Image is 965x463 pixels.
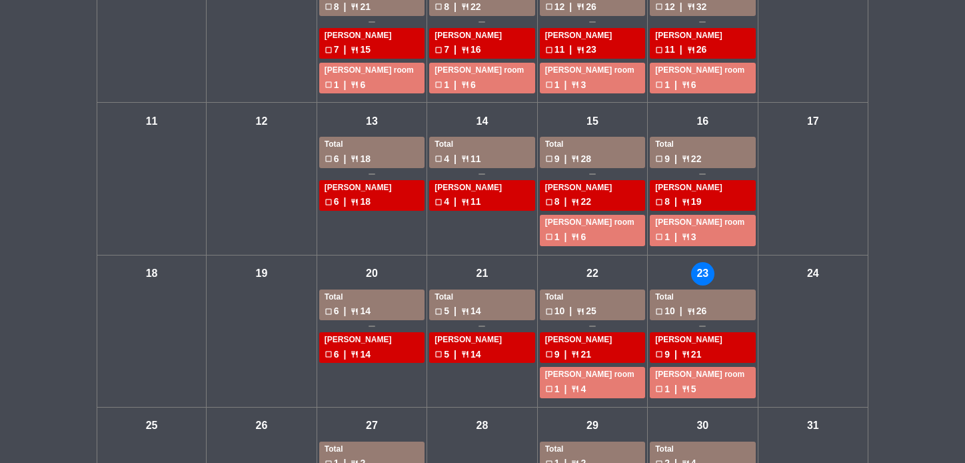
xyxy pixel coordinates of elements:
div: Total [325,291,419,304]
div: 1 6 [545,229,640,245]
span: check_box_outline_blank [545,233,553,241]
span: check_box_outline_blank [655,81,663,89]
div: Total [655,291,750,304]
span: restaurant [571,81,579,89]
div: [PERSON_NAME] [435,334,529,347]
span: check_box_outline_blank [545,3,553,11]
span: | [674,347,677,362]
span: | [564,347,566,362]
span: restaurant [571,350,579,358]
span: check_box_outline_blank [545,46,553,54]
span: restaurant [461,3,469,11]
span: restaurant [571,385,579,393]
span: check_box_outline_blank [545,385,553,393]
div: [PERSON_NAME] [655,181,750,195]
div: 8 22 [545,194,640,209]
div: Total [545,291,640,304]
div: 11 23 [545,42,640,57]
div: 12 [250,109,273,133]
div: 20 [360,262,383,286]
div: 10 26 [655,304,750,319]
div: 10 25 [545,304,640,319]
span: check_box_outline_blank [655,3,663,11]
span: | [454,42,457,57]
span: | [454,194,457,209]
span: check_box_outline_blank [655,385,663,393]
div: [PERSON_NAME] [655,334,750,347]
span: check_box_outline_blank [655,308,663,316]
div: Total [655,138,750,151]
span: restaurant [351,198,359,206]
div: 6 18 [325,194,419,209]
span: | [674,382,677,397]
div: 1 3 [655,229,750,245]
span: check_box_outline_blank [325,350,333,358]
span: | [564,194,566,209]
div: 14 [471,109,494,133]
span: restaurant [571,198,579,206]
div: Total [655,443,750,456]
div: 13 [360,109,383,133]
div: [PERSON_NAME] room [545,216,640,229]
div: 9 22 [655,151,750,167]
div: 24 [801,262,824,286]
div: [PERSON_NAME] [545,181,640,195]
div: 9 28 [545,151,640,167]
span: restaurant [687,3,695,11]
span: | [454,304,457,319]
span: | [344,42,347,57]
div: [PERSON_NAME] [655,29,750,43]
span: | [674,77,677,93]
div: 9 21 [545,347,640,362]
div: 29 [580,414,604,438]
span: | [674,229,677,245]
div: Total [435,138,529,151]
span: restaurant [576,3,584,11]
span: check_box_outline_blank [655,155,663,163]
span: check_box_outline_blank [545,81,553,89]
div: [PERSON_NAME] [435,181,529,195]
span: | [564,382,566,397]
div: 16 [691,109,714,133]
div: [PERSON_NAME] [325,334,419,347]
div: [PERSON_NAME] [545,334,640,347]
span: | [564,229,566,245]
div: [PERSON_NAME] room [545,64,640,77]
div: 15 [580,109,604,133]
div: 11 [140,109,163,133]
div: 26 [250,414,273,438]
span: check_box_outline_blank [435,308,443,316]
span: check_box_outline_blank [545,308,553,316]
span: check_box_outline_blank [325,3,333,11]
div: 19 [250,262,273,286]
span: | [674,194,677,209]
div: 1 5 [655,382,750,397]
div: 17 [801,109,824,133]
div: 30 [691,414,714,438]
div: 7 16 [435,42,529,57]
div: 28 [471,414,494,438]
span: | [344,151,347,167]
span: | [344,77,347,93]
span: | [344,347,347,362]
div: 1 6 [435,77,529,93]
div: 25 [140,414,163,438]
span: check_box_outline_blank [435,46,443,54]
span: check_box_outline_blank [655,350,663,358]
div: 1 4 [545,382,640,397]
span: restaurant [576,46,584,54]
span: restaurant [682,350,690,358]
div: 5 14 [435,304,529,319]
div: 9 21 [655,347,750,362]
div: 6 14 [325,304,419,319]
div: Total [545,138,640,151]
div: 1 3 [545,77,640,93]
span: check_box_outline_blank [435,81,443,89]
div: [PERSON_NAME] room [655,216,750,229]
div: 11 26 [655,42,750,57]
span: restaurant [461,198,469,206]
div: [PERSON_NAME] room [325,64,419,77]
span: | [680,42,682,57]
div: [PERSON_NAME] [325,29,419,43]
span: | [344,194,347,209]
